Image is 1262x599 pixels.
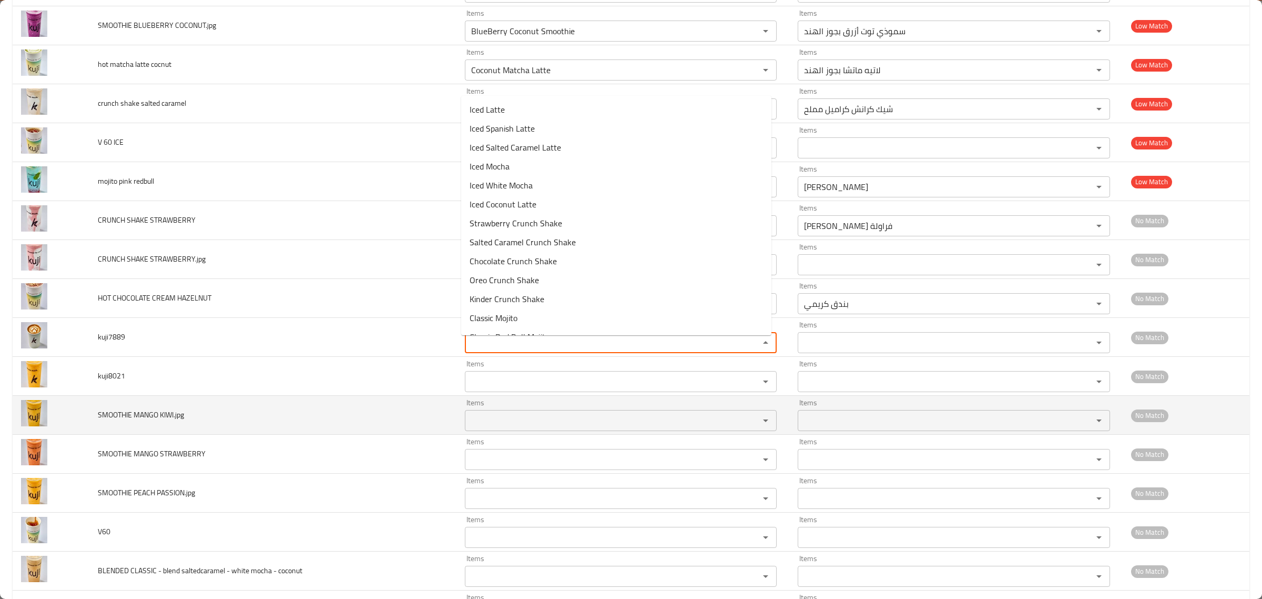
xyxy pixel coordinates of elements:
[98,174,154,188] span: mojito pink redbull
[21,283,47,310] img: HOT CHOCOLATE CREAM HAZELNUT
[98,135,124,149] span: V 60 ICE
[1092,257,1106,272] button: Open
[758,491,773,506] button: Open
[98,291,211,305] span: HOT CHOCOLATE CREAM HAZELNUT
[758,530,773,545] button: Open
[98,525,110,538] span: V60
[758,24,773,38] button: Open
[758,413,773,428] button: Open
[21,244,47,271] img: CRUNCH SHAKE STRAWBERRY_jpg
[758,452,773,467] button: Open
[758,374,773,389] button: Open
[1092,63,1106,77] button: Open
[1092,179,1106,194] button: Open
[1131,565,1168,577] span: No Match
[1092,569,1106,584] button: Open
[21,322,47,348] img: kuji7889
[98,408,184,422] span: SMOOTHIE MANGO KIWI.jpg
[21,166,47,193] img: mojito pink redbull
[21,205,47,232] img: CRUNCH SHAKE STRAWBERRY
[98,57,171,71] span: hot matcha latte cocnut
[470,198,536,211] span: Iced Coconut Latte
[1131,332,1168,344] span: No Match
[758,63,773,77] button: Open
[1092,374,1106,389] button: Open
[758,569,773,584] button: Open
[21,556,47,582] img: BLENDED CLASSIC - blend saltedcaramel - white mocha - coconut
[1131,371,1168,383] span: No Match
[1131,254,1168,266] span: No Match
[470,217,562,229] span: Strawberry Crunch Shake
[470,274,539,286] span: Oreo Crunch Shake
[758,335,773,350] button: Close
[1131,410,1168,422] span: No Match
[98,447,206,461] span: SMOOTHIE MANGO STRAWBERRY
[1131,526,1168,538] span: No Match
[98,18,216,32] span: SMOOTHIE BLUEBERRY COCONUT.jpg
[98,213,196,227] span: CRUNCH SHAKE STRAWBERRY
[470,160,510,173] span: Iced Mocha
[1131,98,1172,110] span: Low Match
[98,330,125,344] span: kuji7889
[1131,487,1168,500] span: No Match
[470,103,505,116] span: Iced Latte
[470,122,535,135] span: Iced Spanish Latte
[1092,335,1106,350] button: Open
[21,11,47,37] img: SMOOTHIE BLUEBERRY COCONUT__jpg
[1092,296,1106,311] button: Open
[98,252,206,266] span: CRUNCH SHAKE STRAWBERRY.jpg
[98,564,302,577] span: BLENDED CLASSIC - blend saltedcaramel - white mocha - coconut
[1131,448,1168,461] span: No Match
[1131,215,1168,227] span: No Match
[98,369,125,383] span: kuji8021
[98,96,186,110] span: crunch shake salted caramel
[1092,413,1106,428] button: Open
[1092,24,1106,38] button: Open
[1131,137,1172,149] span: Low Match
[1092,452,1106,467] button: Open
[21,49,47,76] img: hot matcha latte cocnut
[1092,218,1106,233] button: Open
[470,293,544,305] span: Kinder Crunch Shake
[470,255,557,267] span: Chocolate Crunch Shake
[470,331,549,343] span: Classic Red Bull Mojito
[1092,141,1106,155] button: Open
[470,236,576,248] span: Salted Caramel Crunch Shake
[21,439,47,465] img: SMOOTHIE MANGO STRAWBERRY
[470,179,533,192] span: Iced White Mocha
[1092,530,1106,545] button: Open
[21,361,47,387] img: kuji8021
[1131,20,1172,32] span: Low Match
[21,517,47,543] img: V60
[21,88,47,115] img: crunch shake salted caramel
[1131,293,1168,305] span: No Match
[1131,59,1172,71] span: Low Match
[470,141,561,154] span: Iced Salted Caramel Latte
[470,312,517,324] span: Classic Mojito
[21,127,47,154] img: V 60 ICE
[98,486,195,500] span: SMOOTHIE PEACH PASSION.jpg
[21,400,47,426] img: SMOOTHIE MANGO KIWI_jpg
[1092,102,1106,116] button: Open
[21,478,47,504] img: SMOOTHIE PEACH PASSION_jpg
[1131,176,1172,188] span: Low Match
[1092,491,1106,506] button: Open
